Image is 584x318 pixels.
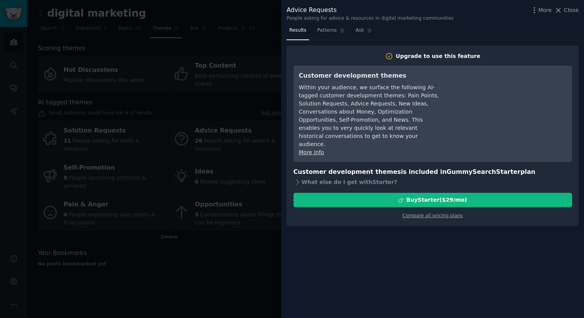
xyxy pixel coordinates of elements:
span: More [538,6,552,14]
iframe: YouTube video player [451,71,567,129]
div: Buy Starter ($ 29 /mo ) [406,196,467,204]
span: Close [564,6,579,14]
h3: Customer development themes [299,71,440,81]
div: Advice Requests [287,5,453,15]
button: More [530,6,552,14]
span: Patterns [317,27,336,34]
button: BuyStarter($29/mo) [294,193,572,207]
h3: Customer development themes is included in plan [294,167,572,177]
div: People asking for advice & resources in digital marketing communities [287,15,453,22]
span: Ask [356,27,364,34]
div: Upgrade to use this feature [396,52,480,60]
span: Results [289,27,306,34]
div: Within your audience, we surface the following AI-tagged customer development themes: Pain Points... [299,83,440,148]
a: More info [299,149,324,155]
div: What else do I get with Starter ? [294,177,572,187]
span: GummySearch Starter [446,168,520,175]
a: Ask [353,24,375,40]
button: Close [554,6,579,14]
a: Results [287,24,309,40]
a: Patterns [314,24,347,40]
a: Compare all pricing plans [402,213,463,218]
